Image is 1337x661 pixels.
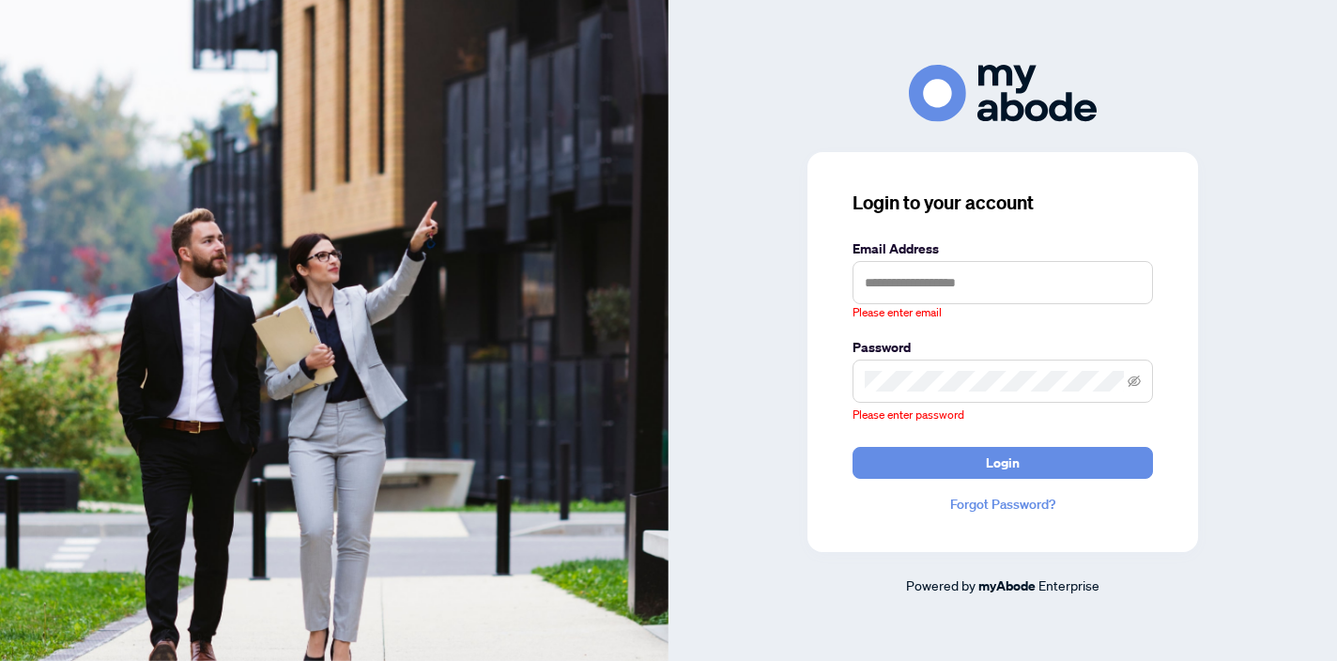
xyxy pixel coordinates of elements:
[986,448,1020,478] span: Login
[853,190,1153,216] h3: Login to your account
[853,304,942,322] span: Please enter email
[1128,375,1141,388] span: eye-invisible
[853,494,1153,515] a: Forgot Password?
[853,447,1153,479] button: Login
[909,65,1097,122] img: ma-logo
[853,407,964,422] span: Please enter password
[906,576,976,593] span: Powered by
[1038,576,1099,593] span: Enterprise
[853,337,1153,358] label: Password
[978,576,1036,596] a: myAbode
[853,238,1153,259] label: Email Address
